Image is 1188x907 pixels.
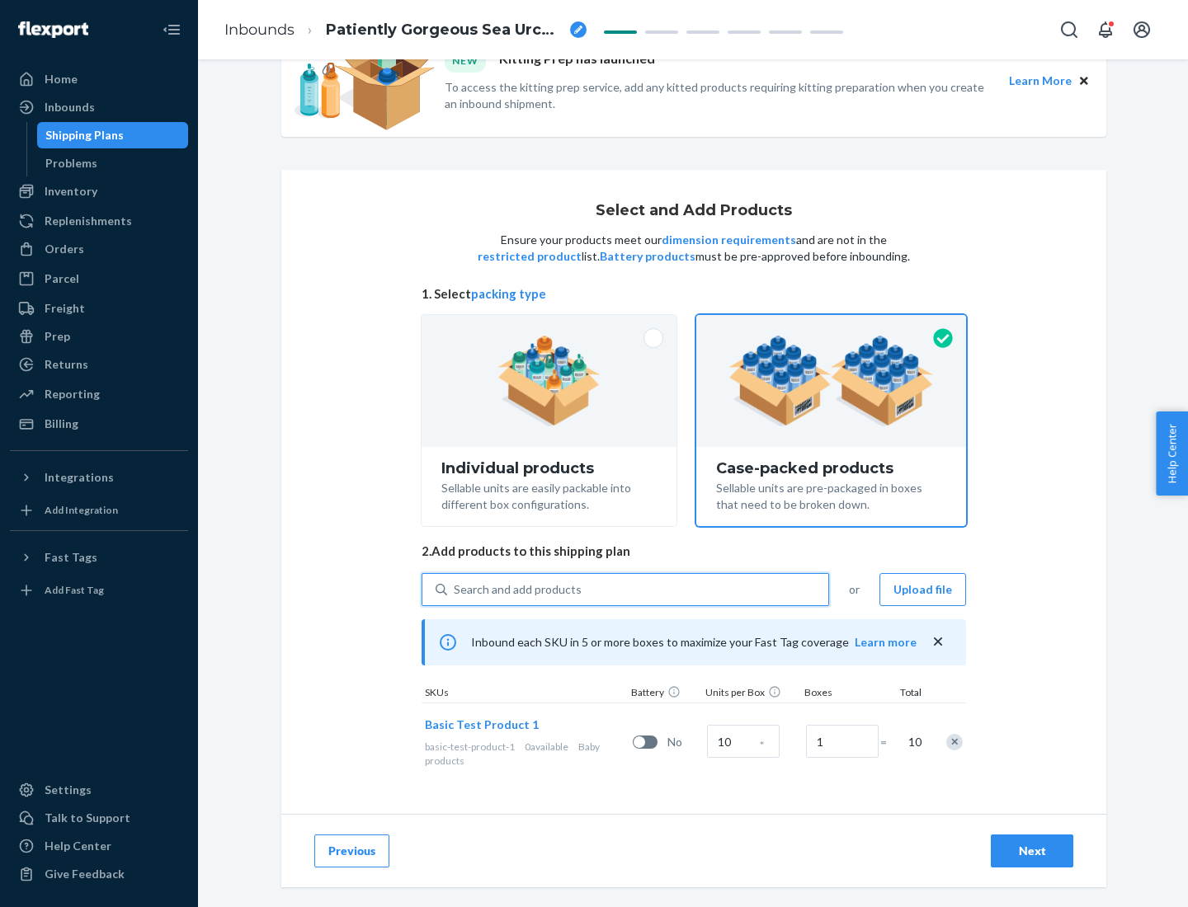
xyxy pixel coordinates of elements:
[662,232,796,248] button: dimension requirements
[801,685,884,703] div: Boxes
[1009,72,1072,90] button: Learn More
[707,725,780,758] input: Case Quantity
[326,20,563,41] span: Patiently Gorgeous Sea Urchin
[155,13,188,46] button: Close Navigation
[422,685,628,703] div: SKUs
[10,833,188,859] a: Help Center
[905,734,922,750] span: 10
[849,581,860,598] span: or
[425,717,539,733] button: Basic Test Product 1
[441,460,657,477] div: Individual products
[45,99,95,115] div: Inbounds
[10,351,188,378] a: Returns
[45,469,114,486] div: Integrations
[10,577,188,604] a: Add Fast Tag
[10,544,188,571] button: Fast Tags
[45,71,78,87] div: Home
[45,356,88,373] div: Returns
[600,248,695,265] button: Battery products
[1005,843,1059,859] div: Next
[596,203,792,219] h1: Select and Add Products
[10,266,188,292] a: Parcel
[476,232,912,265] p: Ensure your products meet our and are not in the list. must be pre-approved before inbounding.
[422,543,966,560] span: 2. Add products to this shipping plan
[45,810,130,826] div: Talk to Support
[45,416,78,432] div: Billing
[667,734,700,750] span: No
[1089,13,1122,46] button: Open notifications
[45,155,97,172] div: Problems
[45,183,97,200] div: Inventory
[45,583,104,597] div: Add Fast Tag
[525,740,568,753] span: 0 available
[879,573,966,606] button: Upload file
[422,285,966,303] span: 1. Select
[10,381,188,407] a: Reporting
[1053,13,1086,46] button: Open Search Box
[10,464,188,491] button: Integrations
[991,834,1073,867] button: Next
[441,477,657,513] div: Sellable units are easily packable into different box configurations.
[497,336,601,426] img: individual-pack.facf35554cb0f1810c75b2bd6df2d64e.png
[716,477,946,513] div: Sellable units are pre-packaged in boxes that need to be broken down.
[716,460,946,477] div: Case-packed products
[10,236,188,262] a: Orders
[45,866,125,882] div: Give Feedback
[10,295,188,322] a: Freight
[10,94,188,120] a: Inbounds
[454,581,582,598] div: Search and add products
[10,178,188,204] a: Inventory
[45,838,111,854] div: Help Center
[628,685,702,703] div: Battery
[45,241,84,257] div: Orders
[45,549,97,566] div: Fast Tags
[855,634,917,651] button: Learn more
[10,497,188,524] a: Add Integration
[45,782,92,798] div: Settings
[45,213,132,229] div: Replenishments
[702,685,801,703] div: Units per Box
[806,725,879,758] input: Number of boxes
[10,861,188,887] button: Give Feedback
[930,633,946,651] button: close
[314,834,389,867] button: Previous
[445,49,486,72] div: NEW
[425,740,515,753] span: basic-test-product-1
[45,386,100,402] div: Reporting
[422,619,966,665] div: Inbound each SKU in 5 or more boxes to maximize your Fast Tag coverage
[425,740,626,768] div: Baby products
[10,777,188,803] a: Settings
[37,150,189,176] a: Problems
[425,717,539,731] span: Basic Test Product 1
[45,503,118,517] div: Add Integration
[478,248,582,265] button: restricted product
[10,208,188,234] a: Replenishments
[37,122,189,148] a: Shipping Plans
[880,734,897,750] span: =
[499,49,655,72] p: Kitting Prep has launched
[18,21,88,38] img: Flexport logo
[10,323,188,350] a: Prep
[1156,411,1188,496] button: Help Center
[884,685,925,703] div: Total
[1125,13,1158,46] button: Open account menu
[471,285,546,303] button: packing type
[45,127,124,143] div: Shipping Plans
[224,21,295,39] a: Inbounds
[211,6,600,54] ol: breadcrumbs
[10,411,188,437] a: Billing
[10,66,188,92] a: Home
[1075,72,1093,90] button: Close
[10,805,188,831] a: Talk to Support
[45,270,79,287] div: Parcel
[445,79,994,112] p: To access the kitting prep service, add any kitted products requiring kitting preparation when yo...
[45,328,70,345] div: Prep
[946,734,963,750] div: Remove Item
[728,336,934,426] img: case-pack.59cecea509d18c883b923b81aeac6d0b.png
[45,300,85,317] div: Freight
